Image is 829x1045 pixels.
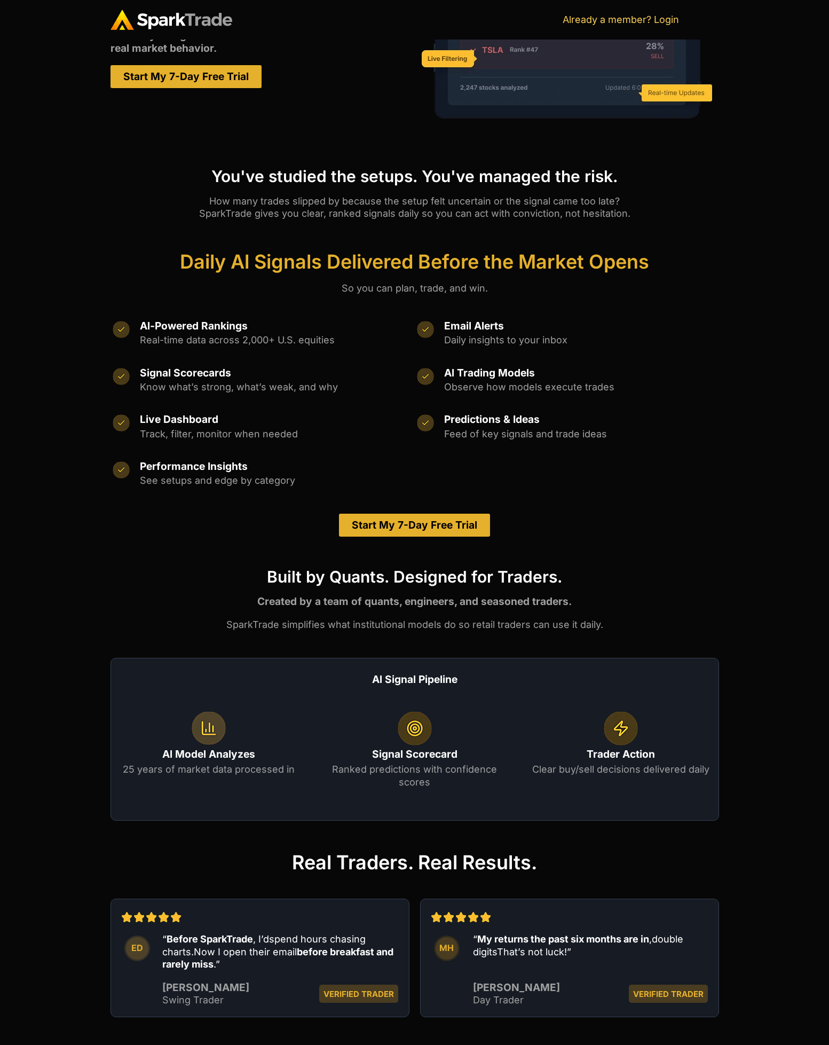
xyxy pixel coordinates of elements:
p: Feed of key signals and trade ideas [444,428,719,440]
p: Know what’s strong, what’s weak, and why [140,381,415,393]
p: Clear buy/sell decisions delivered daily [523,763,719,775]
p: SparkTrade simplifies what institutional models do so retail traders can use it daily. [110,618,719,631]
h3: Al Signal Pipeline [111,674,719,685]
h2: Live Dashboard [140,414,415,425]
p: So you can plan, trade, and win. [110,282,719,294]
span: Verified Trader [323,989,394,999]
span: Swing Trader [162,994,224,1005]
a: Already a member? Login [563,14,679,25]
h2: Al Trading Models [444,368,719,378]
h2: Predictions & Ideas [444,414,719,425]
p: Observe how models execute trades [444,381,719,393]
p: Ranked predictions with confidence scores [317,763,512,788]
strong: Before SparkTrade [167,933,253,945]
a: Start My 7-Day Free Trial [339,514,490,537]
h3: You've studied the setups. You've managed the risk. [110,168,719,184]
p: Created by a team of quants, engineers, and seasoned traders. [110,595,719,608]
a: Start My 7-Day Free Trial [110,65,262,88]
span: Start My 7-Day Free Trial [352,520,477,530]
p: 25 years of market data processed in [111,763,306,775]
p: How many trades slipped by because the setup felt uncertain or the signal came too late? SparkTra... [110,195,719,220]
p: “ , That’s not luck!” [473,933,707,958]
p: “ , I’d Now I open their email .” [162,933,398,970]
span: [PERSON_NAME] [473,981,560,994]
h2: Real Traders. Real Results. [110,853,719,872]
p: See setups and edge by category [140,474,415,486]
span: Signal Scorecard [372,748,457,760]
p: Daily insights to your inbox [444,334,719,346]
strong: before breakfast and rarely miss [162,946,393,970]
h2: Performance Insights [140,461,415,472]
p: Track, filter, monitor when needed [140,428,415,440]
h2: Signal Scorecards [140,368,415,378]
span: Verified Trader [633,989,704,999]
span: Day Trader [473,994,524,1005]
p: Real-time data across 2,000+ U.S. equities [140,334,415,346]
span: Al Model Analyzes [162,748,255,760]
strong: My returns the past six months are in [477,933,649,945]
span: Trader Action [587,748,655,760]
span: Start My 7-Day Free Trial [123,72,249,82]
h2: Built by Quants. Designed for Traders. [110,569,719,585]
h2: Al-Powered Rankings [140,321,415,331]
h2: Email Alerts [444,321,719,331]
span: spend hours chasing charts. [162,933,366,957]
span: [PERSON_NAME] [162,981,249,994]
span: double digits [473,933,683,957]
h2: Daily Al Signals Delivered Before the Market Opens [110,252,719,271]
